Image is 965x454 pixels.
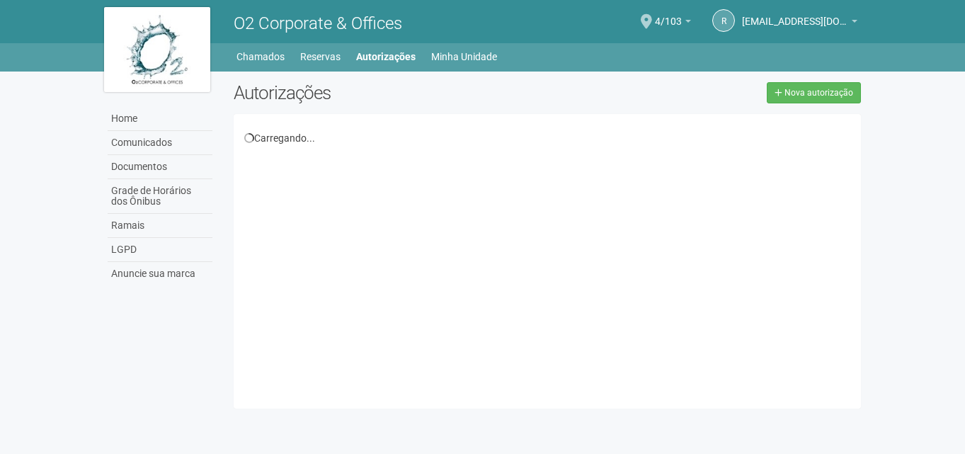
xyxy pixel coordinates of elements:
[108,214,212,238] a: Ramais
[784,88,853,98] span: Nova autorização
[655,2,682,27] span: 4/103
[742,2,848,27] span: riodejaneiro.o2corporate@regus.com
[712,9,735,32] a: r
[300,47,341,67] a: Reservas
[236,47,285,67] a: Chamados
[655,18,691,29] a: 4/103
[104,7,210,92] img: logo.jpg
[742,18,857,29] a: [EMAIL_ADDRESS][DOMAIN_NAME]
[431,47,497,67] a: Minha Unidade
[356,47,416,67] a: Autorizações
[244,132,851,144] div: Carregando...
[108,155,212,179] a: Documentos
[108,238,212,262] a: LGPD
[234,13,402,33] span: O2 Corporate & Offices
[234,82,537,103] h2: Autorizações
[108,107,212,131] a: Home
[767,82,861,103] a: Nova autorização
[108,179,212,214] a: Grade de Horários dos Ônibus
[108,262,212,285] a: Anuncie sua marca
[108,131,212,155] a: Comunicados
